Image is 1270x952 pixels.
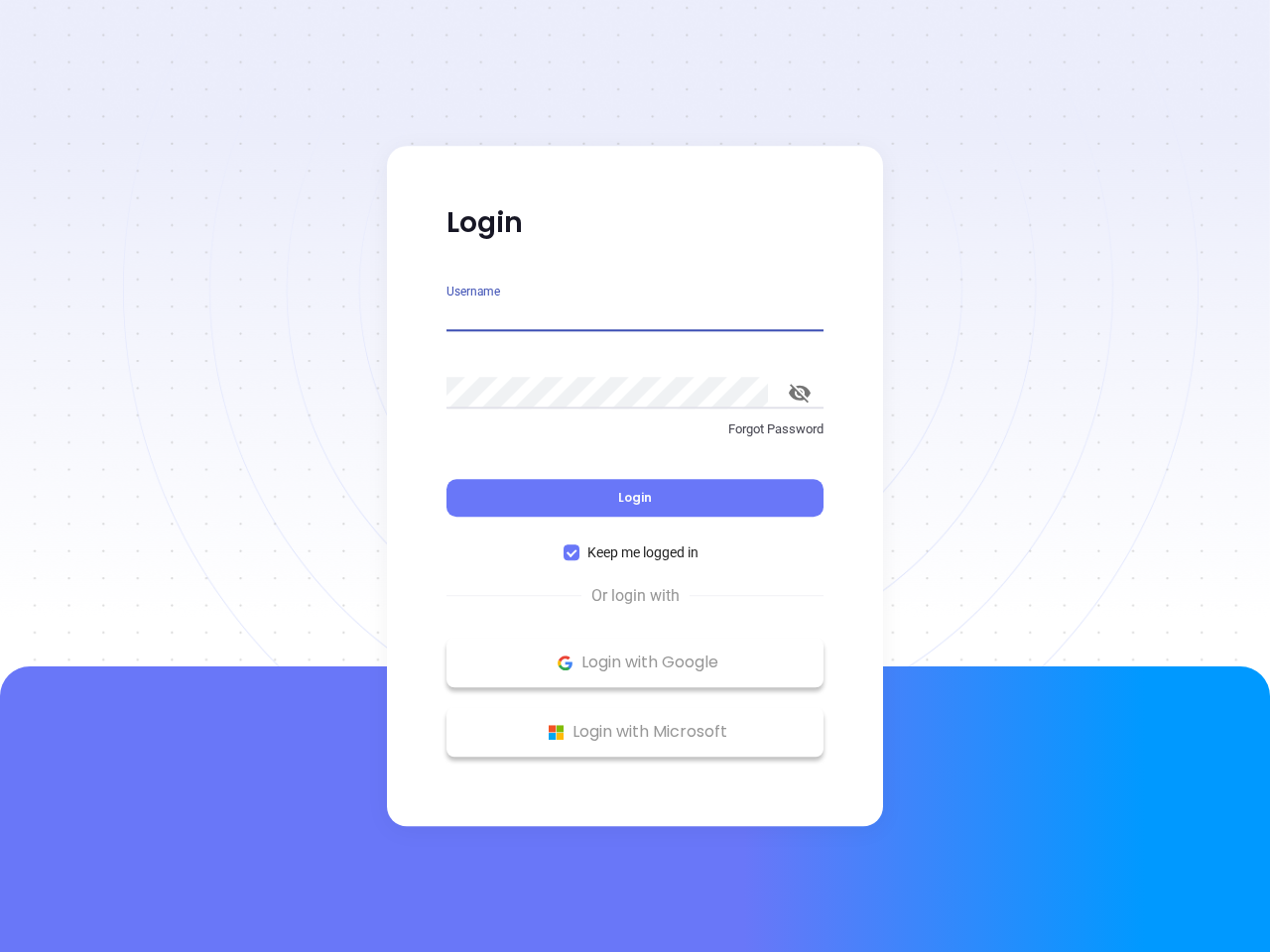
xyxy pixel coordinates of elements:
[579,541,706,563] span: Keep me logged in
[456,648,814,677] p: Login with Google
[446,479,824,517] button: Login
[446,205,824,241] p: Login
[544,720,569,745] img: Microsoft Logo
[456,717,814,747] p: Login with Microsoft
[446,419,824,455] a: Forgot Password
[446,286,500,297] label: Username
[553,651,577,675] img: Google Logo
[618,489,652,506] span: Login
[776,369,824,416] button: toggle password visibility
[446,419,824,439] p: Forgot Password
[581,584,690,608] span: Or login with
[446,638,824,687] button: Google Logo Login with Google
[446,707,824,757] button: Microsoft Logo Login with Microsoft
